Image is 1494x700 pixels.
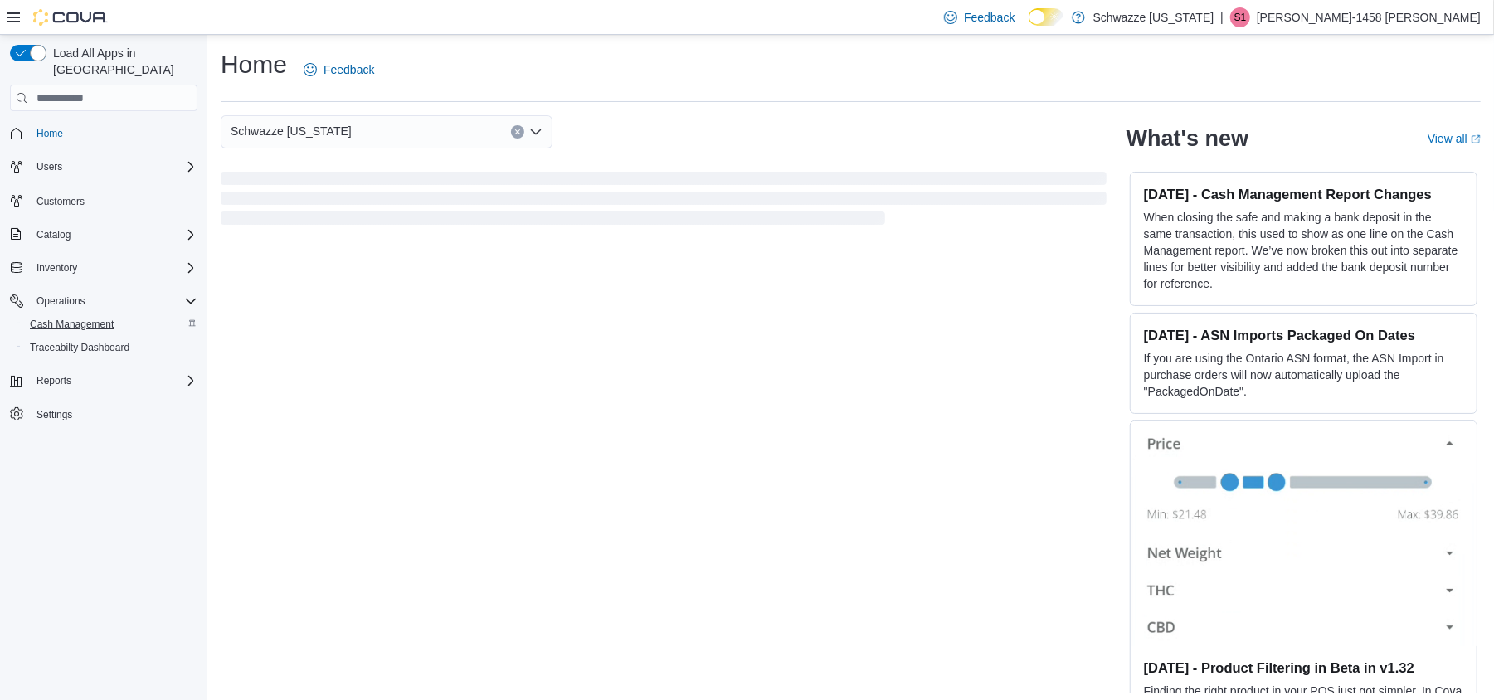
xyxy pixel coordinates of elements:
span: Operations [36,294,85,308]
span: Users [36,160,62,173]
span: Traceabilty Dashboard [30,341,129,354]
span: S1 [1234,7,1247,27]
h1: Home [221,48,287,81]
a: Feedback [937,1,1021,34]
p: [PERSON_NAME]-1458 [PERSON_NAME] [1257,7,1481,27]
div: Samantha-1458 Matthews [1230,7,1250,27]
button: Clear input [511,125,524,139]
a: Cash Management [23,314,120,334]
span: Loading [221,175,1107,228]
span: Reports [36,374,71,387]
button: Inventory [30,258,84,278]
button: Catalog [30,225,77,245]
span: Schwazze [US_STATE] [231,121,352,141]
a: Customers [30,192,91,211]
span: Settings [30,404,197,425]
h2: What's new [1127,125,1248,152]
span: Cash Management [23,314,197,334]
span: Inventory [30,258,197,278]
span: Catalog [30,225,197,245]
span: Feedback [324,61,374,78]
a: View allExternal link [1428,132,1481,145]
button: Catalog [3,223,204,246]
span: Settings [36,408,72,421]
h3: [DATE] - ASN Imports Packaged On Dates [1144,327,1463,343]
span: Cash Management [30,318,114,331]
button: Traceabilty Dashboard [17,336,204,359]
span: Users [30,157,197,177]
span: Customers [36,195,85,208]
span: Reports [30,371,197,391]
span: Feedback [964,9,1015,26]
span: Inventory [36,261,77,275]
h3: [DATE] - Cash Management Report Changes [1144,186,1463,202]
span: Customers [30,190,197,211]
p: If you are using the Ontario ASN format, the ASN Import in purchase orders will now automatically... [1144,350,1463,400]
input: Dark Mode [1029,8,1063,26]
a: Traceabilty Dashboard [23,338,136,357]
p: When closing the safe and making a bank deposit in the same transaction, this used to show as one... [1144,209,1463,292]
button: Reports [30,371,78,391]
button: Reports [3,369,204,392]
button: Users [3,155,204,178]
p: | [1220,7,1224,27]
button: Users [30,157,69,177]
svg: External link [1471,134,1481,144]
span: Home [30,123,197,143]
button: Cash Management [17,313,204,336]
span: Home [36,127,63,140]
span: Operations [30,291,197,311]
button: Inventory [3,256,204,280]
span: Traceabilty Dashboard [23,338,197,357]
button: Home [3,121,204,145]
img: Cova [33,9,108,26]
a: Settings [30,405,79,425]
a: Home [30,124,70,143]
button: Customers [3,188,204,212]
button: Open list of options [529,125,543,139]
button: Settings [3,402,204,426]
p: Schwazze [US_STATE] [1093,7,1214,27]
h3: [DATE] - Product Filtering in Beta in v1.32 [1144,659,1463,676]
button: Operations [3,289,204,313]
nav: Complex example [10,114,197,469]
a: Feedback [297,53,381,86]
span: Catalog [36,228,71,241]
button: Operations [30,291,92,311]
span: Load All Apps in [GEOGRAPHIC_DATA] [46,45,197,78]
